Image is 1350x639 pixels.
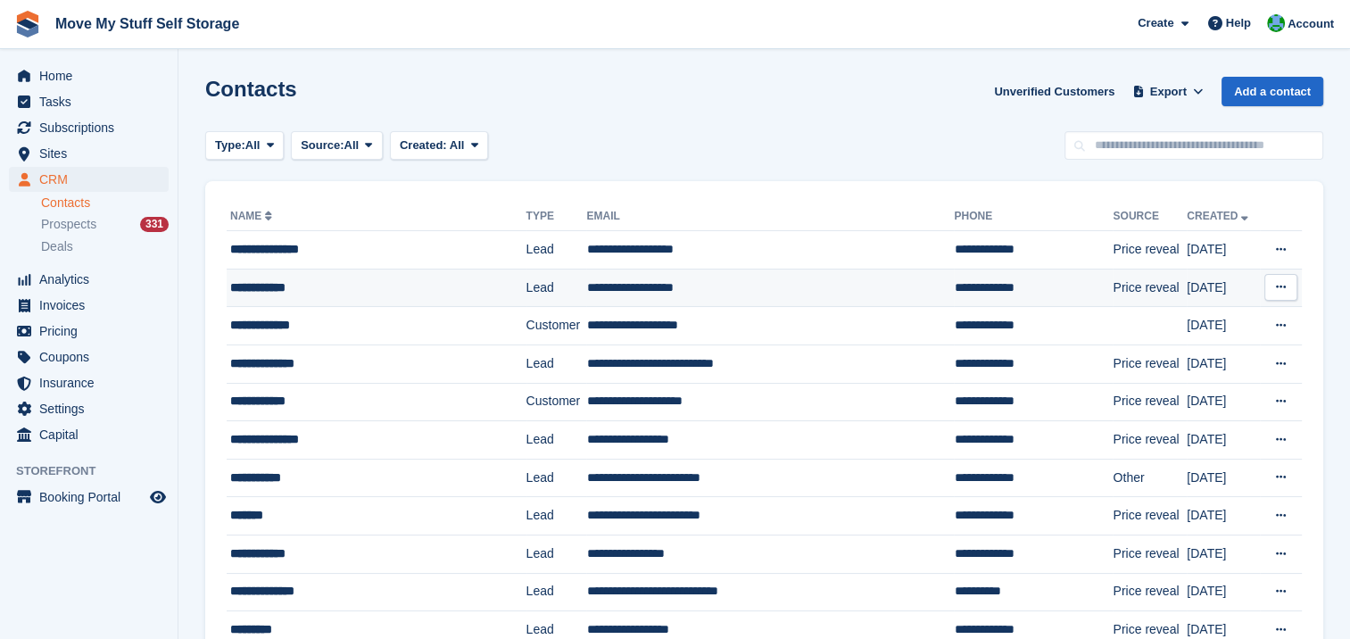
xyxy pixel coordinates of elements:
[1113,535,1187,573] td: Price reveal
[1113,383,1187,421] td: Price reveal
[1187,269,1260,307] td: [DATE]
[1113,459,1187,497] td: Other
[9,89,169,114] a: menu
[1267,14,1285,32] img: Dan
[41,238,73,255] span: Deals
[39,422,146,447] span: Capital
[39,115,146,140] span: Subscriptions
[1187,383,1260,421] td: [DATE]
[1113,344,1187,383] td: Price reveal
[390,131,488,161] button: Created: All
[1187,535,1260,573] td: [DATE]
[526,459,587,497] td: Lead
[301,137,344,154] span: Source:
[39,141,146,166] span: Sites
[526,573,587,611] td: Lead
[16,462,178,480] span: Storefront
[41,237,169,256] a: Deals
[450,138,465,152] span: All
[9,319,169,344] a: menu
[1113,421,1187,460] td: Price reveal
[1187,344,1260,383] td: [DATE]
[1113,269,1187,307] td: Price reveal
[9,141,169,166] a: menu
[291,131,383,161] button: Source: All
[400,138,447,152] span: Created:
[526,231,587,270] td: Lead
[1113,497,1187,535] td: Price reveal
[205,77,297,101] h1: Contacts
[987,77,1122,106] a: Unverified Customers
[9,422,169,447] a: menu
[1138,14,1173,32] span: Create
[526,383,587,421] td: Customer
[140,217,169,232] div: 331
[526,535,587,573] td: Lead
[1187,210,1252,222] a: Created
[1288,15,1334,33] span: Account
[1226,14,1251,32] span: Help
[39,63,146,88] span: Home
[1187,421,1260,460] td: [DATE]
[39,293,146,318] span: Invoices
[9,293,169,318] a: menu
[9,267,169,292] a: menu
[526,307,587,345] td: Customer
[344,137,360,154] span: All
[1187,497,1260,535] td: [DATE]
[9,167,169,192] a: menu
[526,344,587,383] td: Lead
[9,485,169,510] a: menu
[1150,83,1187,101] span: Export
[245,137,261,154] span: All
[9,115,169,140] a: menu
[205,131,284,161] button: Type: All
[526,203,587,231] th: Type
[230,210,276,222] a: Name
[41,216,96,233] span: Prospects
[39,267,146,292] span: Analytics
[9,344,169,369] a: menu
[1222,77,1323,106] a: Add a contact
[1129,77,1207,106] button: Export
[39,396,146,421] span: Settings
[48,9,246,38] a: Move My Stuff Self Storage
[526,421,587,460] td: Lead
[215,137,245,154] span: Type:
[1187,573,1260,611] td: [DATE]
[39,89,146,114] span: Tasks
[1187,459,1260,497] td: [DATE]
[1187,231,1260,270] td: [DATE]
[14,11,41,37] img: stora-icon-8386f47178a22dfd0bd8f6a31ec36ba5ce8667c1dd55bd0f319d3a0aa187defe.svg
[41,215,169,234] a: Prospects 331
[9,396,169,421] a: menu
[9,63,169,88] a: menu
[526,269,587,307] td: Lead
[41,195,169,212] a: Contacts
[39,167,146,192] span: CRM
[586,203,954,231] th: Email
[39,485,146,510] span: Booking Portal
[1113,573,1187,611] td: Price reveal
[9,370,169,395] a: menu
[39,319,146,344] span: Pricing
[1113,231,1187,270] td: Price reveal
[147,486,169,508] a: Preview store
[526,497,587,535] td: Lead
[954,203,1113,231] th: Phone
[1113,203,1187,231] th: Source
[1187,307,1260,345] td: [DATE]
[39,370,146,395] span: Insurance
[39,344,146,369] span: Coupons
